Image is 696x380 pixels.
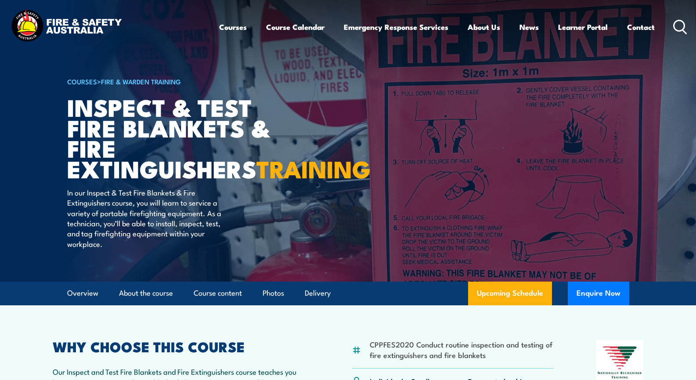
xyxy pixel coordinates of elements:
a: News [519,15,539,39]
strong: TRAINING [256,150,371,186]
a: Emergency Response Services [344,15,448,39]
a: Course Calendar [266,15,325,39]
li: CPPFES2020 Conduct routine inspection and testing of fire extinguishers and fire blankets [370,339,554,360]
a: Fire & Warden Training [101,76,181,86]
a: Courses [219,15,247,39]
a: About the course [119,282,173,305]
p: In our Inspect & Test Fire Blankets & Fire Extinguishers course, you will learn to service a vari... [67,187,227,249]
h6: > [67,76,284,87]
button: Enquire Now [568,282,629,305]
a: Upcoming Schedule [468,282,552,305]
a: Overview [67,282,98,305]
a: Learner Portal [558,15,608,39]
a: Contact [627,15,655,39]
a: Photos [263,282,284,305]
a: About Us [468,15,500,39]
a: COURSES [67,76,97,86]
h2: WHY CHOOSE THIS COURSE [53,340,309,352]
a: Delivery [305,282,331,305]
a: Course content [194,282,242,305]
h1: Inspect & Test Fire Blankets & Fire Extinguishers [67,97,284,179]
